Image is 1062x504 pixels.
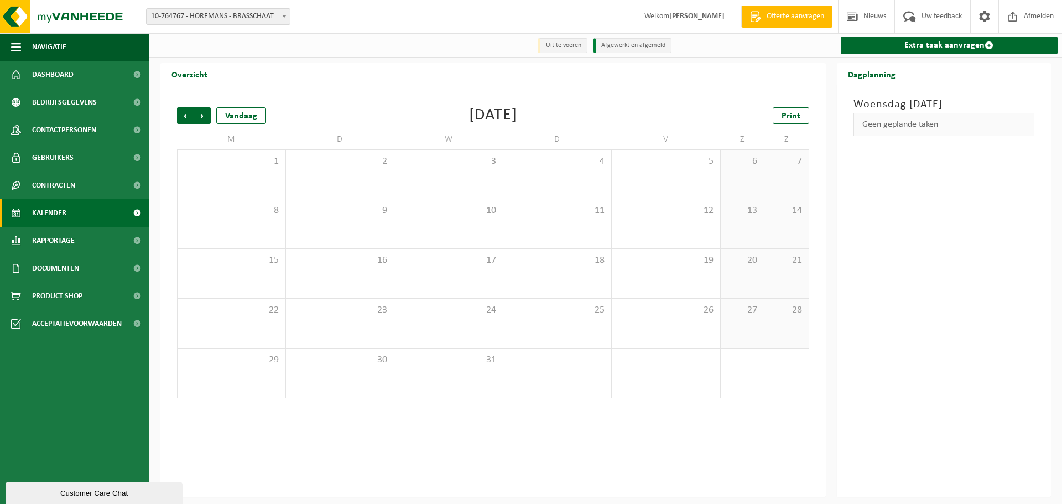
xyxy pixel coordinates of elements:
span: 31 [400,354,497,366]
span: 27 [726,304,759,316]
span: Contactpersonen [32,116,96,144]
span: 20 [726,254,759,267]
h2: Overzicht [160,63,218,85]
span: 19 [617,254,715,267]
span: Vorige [177,107,194,124]
a: Extra taak aanvragen [841,37,1058,54]
span: 6 [726,155,759,168]
span: 11 [509,205,606,217]
span: Volgende [194,107,211,124]
span: Product Shop [32,282,82,310]
span: 13 [726,205,759,217]
li: Uit te voeren [538,38,587,53]
a: Offerte aanvragen [741,6,832,28]
td: D [503,129,612,149]
span: Rapportage [32,227,75,254]
span: 2 [291,155,389,168]
span: 3 [400,155,497,168]
span: 14 [770,205,803,217]
span: Bedrijfsgegevens [32,89,97,116]
span: 12 [617,205,715,217]
span: 23 [291,304,389,316]
span: 21 [770,254,803,267]
li: Afgewerkt en afgemeld [593,38,671,53]
iframe: chat widget [6,480,185,504]
td: Z [764,129,809,149]
td: M [177,129,286,149]
span: 15 [183,254,280,267]
h2: Dagplanning [837,63,907,85]
span: 9 [291,205,389,217]
span: 22 [183,304,280,316]
span: Print [782,112,800,121]
span: 5 [617,155,715,168]
div: Geen geplande taken [853,113,1035,136]
span: 29 [183,354,280,366]
span: 30 [291,354,389,366]
span: 28 [770,304,803,316]
span: Offerte aanvragen [764,11,827,22]
a: Print [773,107,809,124]
span: 4 [509,155,606,168]
span: Gebruikers [32,144,74,172]
span: 24 [400,304,497,316]
span: 17 [400,254,497,267]
span: Dashboard [32,61,74,89]
span: Navigatie [32,33,66,61]
span: Acceptatievoorwaarden [32,310,122,337]
td: W [394,129,503,149]
span: 16 [291,254,389,267]
div: Vandaag [216,107,266,124]
span: 10 [400,205,497,217]
span: 7 [770,155,803,168]
span: 10-764767 - HOREMANS - BRASSCHAAT [146,8,290,25]
div: [DATE] [469,107,517,124]
td: Z [721,129,765,149]
h3: Woensdag [DATE] [853,96,1035,113]
span: Documenten [32,254,79,282]
span: Kalender [32,199,66,227]
td: D [286,129,395,149]
strong: [PERSON_NAME] [669,12,725,20]
span: 18 [509,254,606,267]
span: 8 [183,205,280,217]
span: Contracten [32,172,75,199]
span: 26 [617,304,715,316]
span: 1 [183,155,280,168]
span: 10-764767 - HOREMANS - BRASSCHAAT [147,9,290,24]
span: 25 [509,304,606,316]
td: V [612,129,721,149]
